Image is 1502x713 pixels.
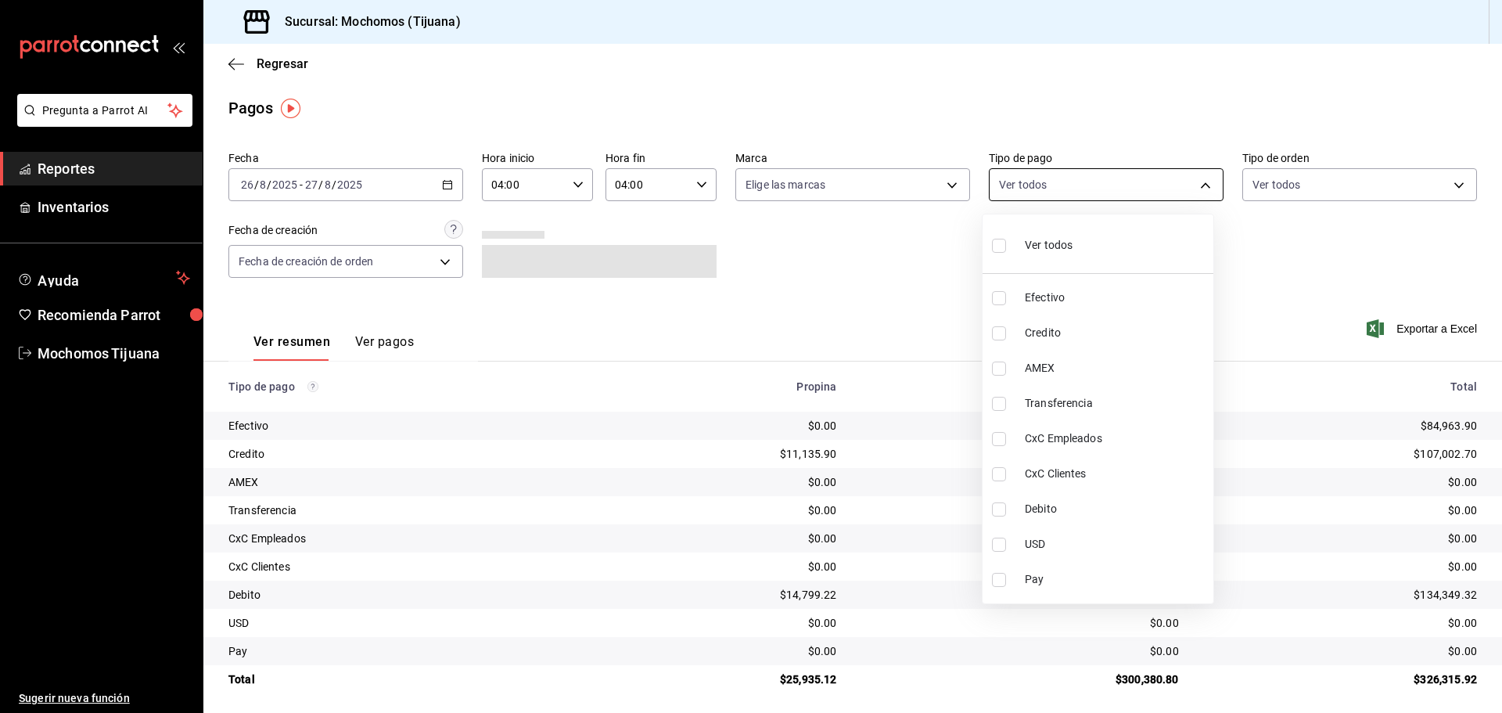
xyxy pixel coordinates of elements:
[1025,237,1073,254] span: Ver todos
[1025,290,1207,306] span: Efectivo
[1025,536,1207,553] span: USD
[1025,360,1207,376] span: AMEX
[1025,395,1207,412] span: Transferencia
[1025,325,1207,341] span: Credito
[1025,571,1207,588] span: Pay
[281,99,300,118] img: Tooltip marker
[1025,501,1207,517] span: Debito
[1025,466,1207,482] span: CxC Clientes
[1025,430,1207,447] span: CxC Empleados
